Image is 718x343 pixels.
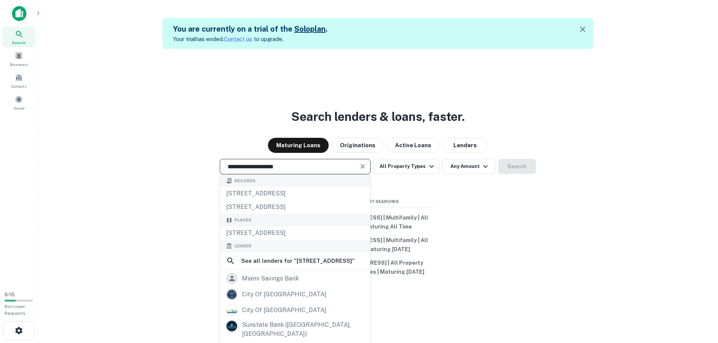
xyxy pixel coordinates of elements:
a: Contact us [224,36,252,42]
img: picture [227,321,237,331]
a: Search [2,27,35,47]
a: Saved [2,92,35,113]
button: Maturing Loans [268,138,329,153]
span: Search [12,40,26,46]
span: Contacts [11,83,26,89]
span: Recent Searches [321,198,435,205]
span: Borrowers [10,61,28,67]
div: [STREET_ADDRESS] [220,200,370,214]
span: Records [234,178,256,184]
div: miami savings bank [242,273,299,284]
div: city of [GEOGRAPHIC_DATA] [242,289,326,300]
p: Your trial has ended. to upgrade. [173,35,328,44]
button: Clear [357,161,368,172]
span: Borrower Requests [5,304,26,316]
button: Originations [332,138,384,153]
a: Soloplan [294,24,326,34]
span: Lender [234,243,251,249]
span: 6 / 15 [5,292,15,297]
a: miami savings bank [220,271,370,287]
button: Lenders [442,138,488,153]
a: sunstate bank ([GEOGRAPHIC_DATA], [GEOGRAPHIC_DATA]) [220,318,370,341]
button: [STREET_ADDRESS] | Multifamily | All Types | Maturing [DATE] [321,233,435,256]
div: sunstate bank ([GEOGRAPHIC_DATA], [GEOGRAPHIC_DATA]) [242,320,364,338]
iframe: Chat Widget [680,283,718,319]
h6: See all lenders for " [STREET_ADDRESS] " [241,256,355,265]
img: picture [227,305,237,316]
span: Saved [14,105,24,111]
button: All Property Types [374,159,439,174]
a: Contacts [2,70,35,91]
div: [STREET_ADDRESS] [220,226,370,240]
div: city of [GEOGRAPHIC_DATA] [242,305,326,316]
a: city of [GEOGRAPHIC_DATA] [220,302,370,318]
button: [STREET_ADDRESS] | Multifamily | All Types | Maturing All Time [321,211,435,233]
a: city of [GEOGRAPHIC_DATA] [220,287,370,302]
img: picture [227,289,237,300]
h5: You are currently on a trial of the . [173,23,328,35]
div: [STREET_ADDRESS] [220,187,370,200]
button: Any Amount [442,159,495,174]
a: Borrowers [2,49,35,69]
img: capitalize-icon.png [12,6,26,21]
button: Active Loans [387,138,439,153]
span: Places [234,217,251,223]
button: [STREET_ADDRESS] | All Property Types | All Types | Maturing [DATE] [321,256,435,279]
h3: Search lenders & loans, faster. [291,108,465,126]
